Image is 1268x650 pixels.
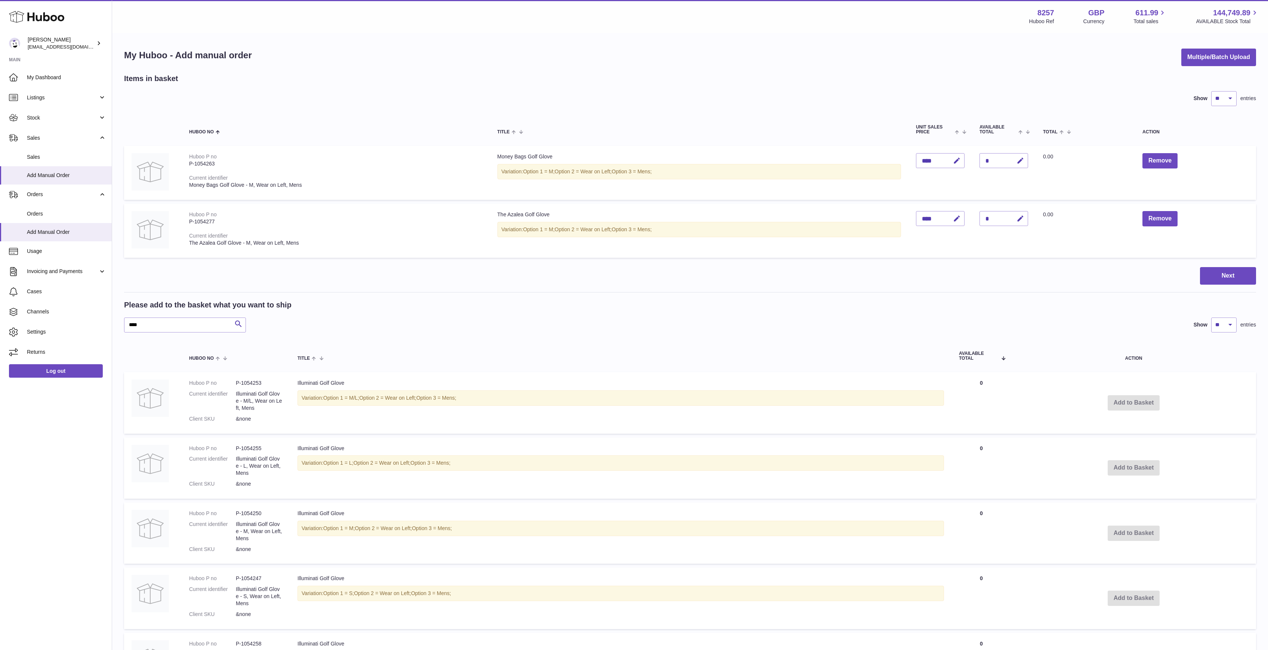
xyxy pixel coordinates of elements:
div: Variation: [297,455,944,471]
div: Action [1142,130,1249,134]
dd: &none [236,546,283,553]
span: Option 3 = Mens; [416,395,456,401]
span: Invoicing and Payments [27,268,98,275]
span: Option 2 = Wear on Left; [354,590,411,596]
span: Sales [27,154,106,161]
span: Option 3 = Mens; [412,525,452,531]
span: 0.00 [1043,154,1053,160]
dd: &none [236,611,283,618]
dt: Client SKU [189,415,236,422]
span: Add Manual Order [27,229,106,236]
img: Illuminati Golf Glove [132,380,169,417]
img: Illuminati Golf Glove [132,575,169,612]
strong: 8257 [1037,8,1054,18]
span: Usage [27,248,106,255]
span: entries [1240,95,1256,102]
dd: Illuminati Golf Glove - M, Wear on Left, Mens [236,521,283,542]
dt: Huboo P no [189,445,236,452]
label: Show [1194,321,1207,328]
dd: Illuminati Golf Glove - L, Wear on Left, Mens [236,455,283,477]
div: P-1054263 [189,160,482,167]
dd: P-1054247 [236,575,283,582]
span: Option 1 = M/L; [323,395,359,401]
span: AVAILABLE Total [959,351,997,361]
td: Illuminati Golf Glove [290,372,951,433]
span: [EMAIL_ADDRESS][DOMAIN_NAME] [28,44,110,50]
span: Orders [27,191,98,198]
td: Illuminati Golf Glove [290,502,951,564]
dd: P-1054250 [236,510,283,517]
a: 611.99 Total sales [1133,8,1167,25]
span: 144,749.89 [1213,8,1250,18]
button: Next [1200,267,1256,285]
th: Action [1011,344,1256,368]
span: My Dashboard [27,74,106,81]
dt: Current identifier [189,455,236,477]
td: 0 [951,502,1011,564]
span: Returns [27,349,106,356]
span: Option 3 = Mens; [612,226,652,232]
span: Option 2 = Wear on Left; [555,226,612,232]
td: Money Bags Golf Glove [490,146,908,200]
div: Current identifier [189,175,228,181]
span: Option 1 = M; [323,525,355,531]
span: Option 3 = Mens; [612,168,652,174]
td: Illuminati Golf Glove [290,567,951,629]
div: Current identifier [189,233,228,239]
dd: P-1054253 [236,380,283,387]
td: 0 [951,437,1011,499]
button: Remove [1142,211,1178,226]
td: 0 [951,567,1011,629]
span: Option 2 = Wear on Left; [555,168,612,174]
span: Title [297,356,310,361]
img: Illuminati Golf Glove [132,445,169,482]
div: [PERSON_NAME] [28,36,95,50]
span: Add Manual Order [27,172,106,179]
dt: Current identifier [189,390,236,412]
img: The Azalea Golf Glove [132,211,169,248]
span: 0.00 [1043,211,1053,217]
dt: Huboo P no [189,510,236,517]
td: The Azalea Golf Glove [490,204,908,258]
button: Multiple/Batch Upload [1181,49,1256,66]
h1: My Huboo - Add manual order [124,49,252,61]
span: Option 1 = M; [523,168,555,174]
span: entries [1240,321,1256,328]
span: Huboo no [189,130,214,134]
dt: Huboo P no [189,640,236,647]
label: Show [1194,95,1207,102]
span: Option 2 = Wear on Left; [359,395,416,401]
div: Variation: [297,586,944,601]
span: Sales [27,134,98,142]
div: Variation: [497,222,901,237]
div: Huboo P no [189,211,217,217]
img: don@skinsgolf.com [9,38,20,49]
dd: P-1054258 [236,640,283,647]
span: Orders [27,210,106,217]
td: 0 [951,372,1011,433]
dd: &none [236,415,283,422]
dd: P-1054255 [236,445,283,452]
dt: Client SKU [189,480,236,487]
span: Total sales [1133,18,1167,25]
div: Variation: [497,164,901,179]
dd: Illuminati Golf Glove - S, Wear on Left, Mens [236,586,283,607]
td: Illuminati Golf Glove [290,437,951,499]
span: Option 2 = Wear on Left; [354,460,411,466]
dd: Illuminati Golf Glove - M/L, Wear on Left, Mens [236,390,283,412]
span: Option 1 = S; [323,590,354,596]
span: Settings [27,328,106,335]
div: Huboo Ref [1029,18,1054,25]
span: AVAILABLE Stock Total [1196,18,1259,25]
span: Channels [27,308,106,315]
span: Stock [27,114,98,121]
img: Money Bags Golf Glove [132,153,169,191]
span: Title [497,130,510,134]
div: The Azalea Golf Glove - M, Wear on Left, Mens [189,239,482,247]
dt: Client SKU [189,546,236,553]
h2: Items in basket [124,74,178,84]
span: Option 1 = M; [523,226,555,232]
dt: Current identifier [189,586,236,607]
span: Total [1043,130,1058,134]
dd: &none [236,480,283,487]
